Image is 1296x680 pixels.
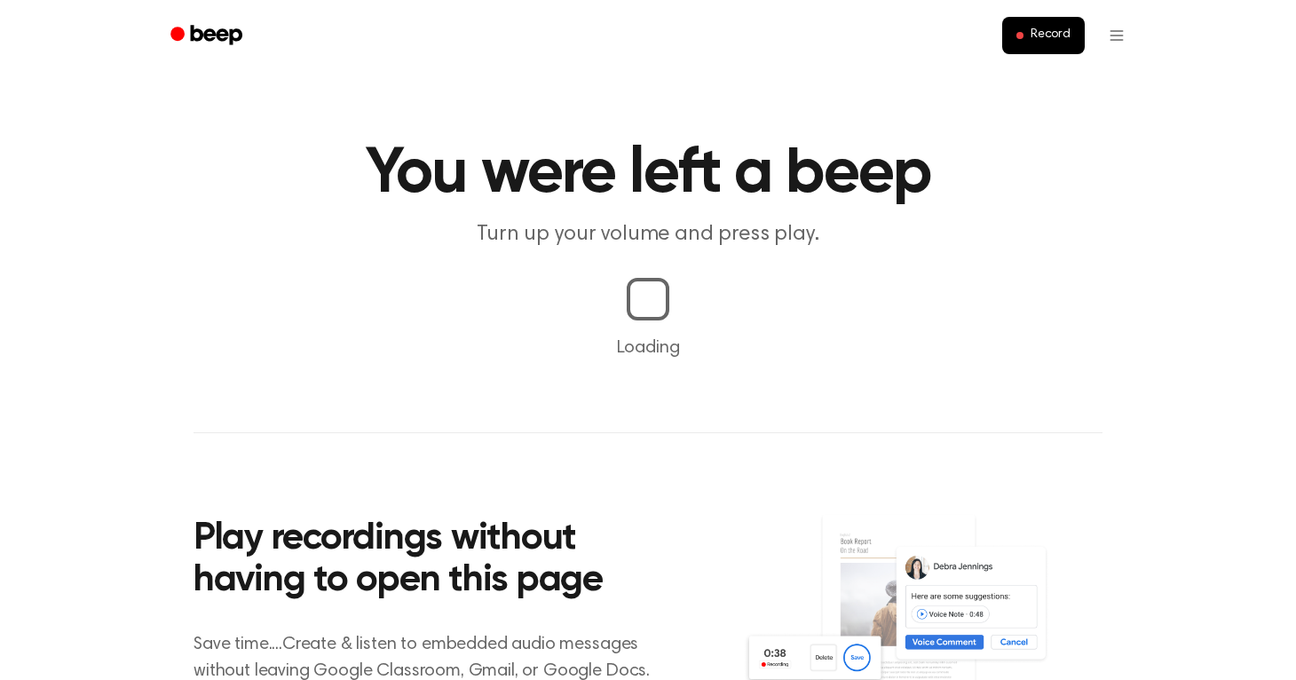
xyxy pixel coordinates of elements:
[158,19,258,53] a: Beep
[1002,17,1085,54] button: Record
[1031,28,1071,43] span: Record
[307,220,989,249] p: Turn up your volume and press play.
[21,335,1275,361] p: Loading
[194,142,1102,206] h1: You were left a beep
[194,518,672,603] h2: Play recordings without having to open this page
[1095,14,1138,57] button: Open menu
